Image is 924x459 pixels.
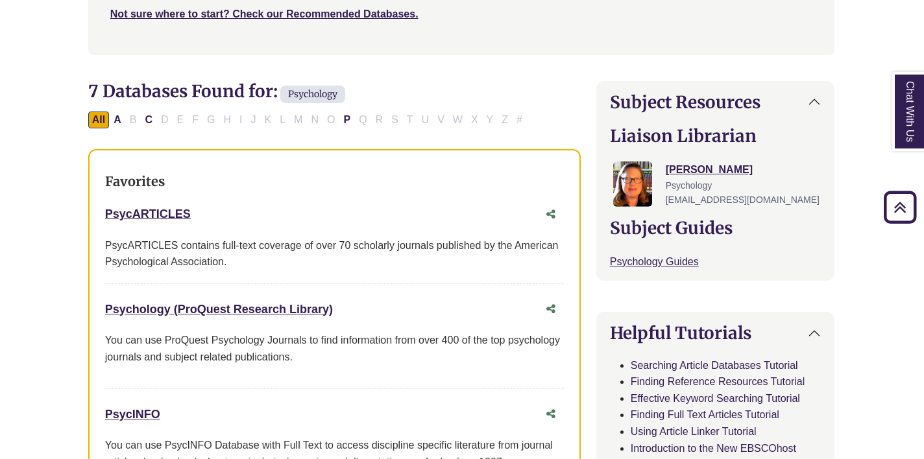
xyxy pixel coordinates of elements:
button: Filter Results P [339,112,354,128]
a: Psychology Guides [610,256,699,267]
a: Using Article Linker Tutorial [631,426,757,437]
a: [PERSON_NAME] [666,164,753,175]
button: Filter Results A [110,112,125,128]
span: [EMAIL_ADDRESS][DOMAIN_NAME] [666,194,820,205]
div: PsycARTICLES contains full-text coverage of over 70 scholarly journals published by the American ... [105,237,564,270]
h2: Subject Guides [610,218,821,238]
button: Share this database [538,402,564,427]
span: Psychology [666,180,712,191]
a: Finding Reference Resources Tutorial [631,376,805,387]
a: Not sure where to start? Check our Recommended Databases. [110,8,419,19]
span: Psychology [280,86,345,103]
a: Back to Top [879,198,921,216]
button: Subject Resources [597,82,834,123]
a: Psychology (ProQuest Research Library) [105,303,333,316]
a: PsycINFO [105,408,160,421]
a: Searching Article Databases Tutorial [631,360,798,371]
button: All [88,112,109,128]
button: Filter Results C [141,112,156,128]
h3: Favorites [105,174,564,189]
a: PsycARTICLES [105,207,191,220]
a: Effective Keyword Searching Tutorial [631,393,800,404]
span: 7 Databases Found for: [88,80,278,102]
button: Share this database [538,202,564,227]
p: You can use ProQuest Psychology Journals to find information from over 400 of the top psychology ... [105,332,564,365]
img: Jessica Moore [613,161,652,207]
h2: Liaison Librarian [610,126,821,146]
button: Helpful Tutorials [597,312,834,353]
a: Finding Full Text Articles Tutorial [631,409,779,420]
div: Alpha-list to filter by first letter of database name [88,113,528,124]
button: Share this database [538,297,564,322]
